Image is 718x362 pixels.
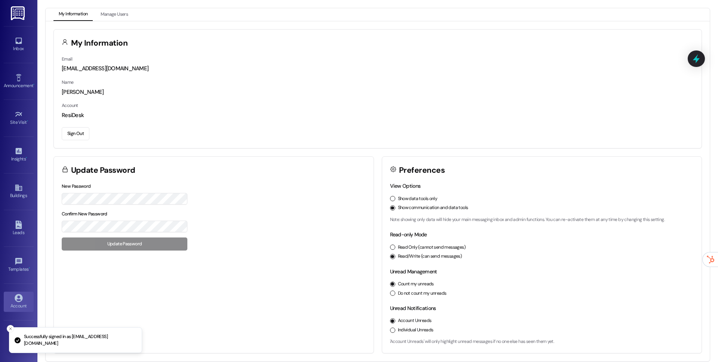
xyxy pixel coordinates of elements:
label: Email [62,56,72,62]
a: Buildings [4,181,34,202]
label: View Options [390,182,421,189]
a: Support [4,328,34,349]
p: Successfully signed in as [EMAIL_ADDRESS][DOMAIN_NAME] [24,334,136,347]
span: • [33,82,34,87]
label: Read-only Mode [390,231,427,238]
button: My Information [53,8,93,21]
label: Show data tools only [398,196,438,202]
a: Leads [4,218,34,239]
span: • [27,119,28,124]
a: Insights • [4,145,34,165]
p: 'Account Unreads' will only highlight unread messages if no one else has seen them yet. [390,338,694,345]
span: • [26,155,27,160]
label: Show communication and data tools [398,205,468,211]
div: ResiDesk [62,111,694,119]
label: Confirm New Password [62,211,107,217]
div: [EMAIL_ADDRESS][DOMAIN_NAME] [62,65,694,73]
button: Close toast [7,325,14,332]
label: Count my unreads [398,281,434,288]
label: New Password [62,183,91,189]
label: Do not count my unreads [398,290,447,297]
label: Unread Management [390,268,437,275]
div: [PERSON_NAME] [62,88,694,96]
p: Note: showing only data will hide your main messaging inbox and admin functions. You can re-activ... [390,217,694,223]
label: Account Unreads [398,317,432,324]
h3: Update Password [71,166,135,174]
a: Inbox [4,34,34,55]
label: Unread Notifications [390,305,436,312]
h3: Preferences [399,166,445,174]
a: Account [4,292,34,312]
a: Templates • [4,255,34,275]
button: Sign Out [62,127,89,140]
label: Individual Unreads [398,327,433,334]
label: Name [62,79,74,85]
label: Account [62,102,78,108]
a: Site Visit • [4,108,34,128]
span: • [29,266,30,271]
img: ResiDesk Logo [11,6,26,20]
h3: My Information [71,39,128,47]
label: Read/Write (can send messages) [398,253,462,260]
label: Read Only (cannot send messages) [398,244,466,251]
button: Manage Users [95,8,133,21]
